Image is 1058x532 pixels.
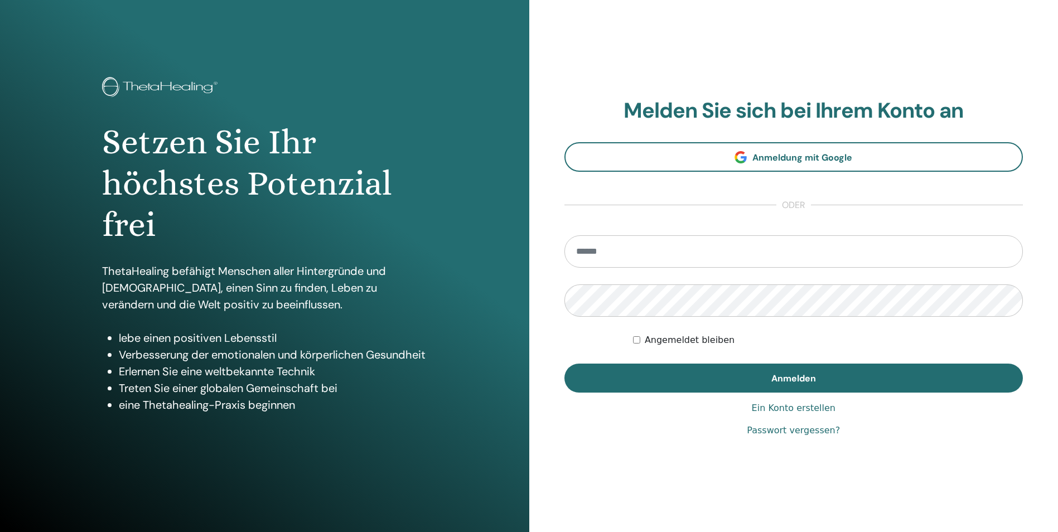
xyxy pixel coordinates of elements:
span: Anmeldung mit Google [752,152,852,163]
a: Ein Konto erstellen [752,402,835,415]
li: eine Thetahealing-Praxis beginnen [119,396,427,413]
h2: Melden Sie sich bei Ihrem Konto an [564,98,1023,124]
div: Keep me authenticated indefinitely or until I manually logout [633,333,1023,347]
li: Treten Sie einer globalen Gemeinschaft bei [119,380,427,396]
span: Anmelden [771,373,816,384]
span: oder [776,199,811,212]
button: Anmelden [564,364,1023,393]
h1: Setzen Sie Ihr höchstes Potenzial frei [102,122,427,246]
a: Anmeldung mit Google [564,142,1023,172]
li: Verbesserung der emotionalen und körperlichen Gesundheit [119,346,427,363]
li: Erlernen Sie eine weltbekannte Technik [119,363,427,380]
p: ThetaHealing befähigt Menschen aller Hintergründe und [DEMOGRAPHIC_DATA], einen Sinn zu finden, L... [102,263,427,313]
li: lebe einen positiven Lebensstil [119,330,427,346]
a: Passwort vergessen? [747,424,840,437]
label: Angemeldet bleiben [645,333,735,347]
